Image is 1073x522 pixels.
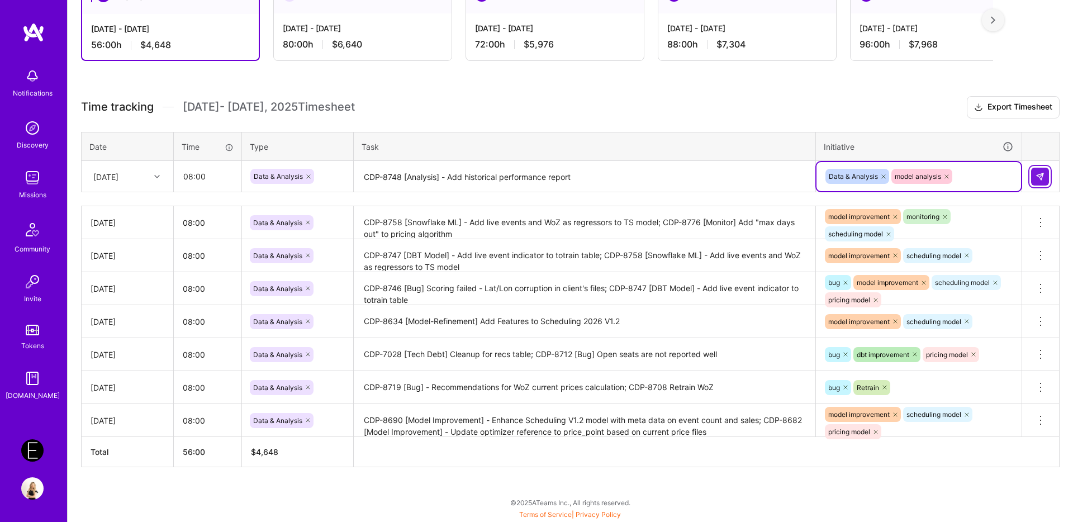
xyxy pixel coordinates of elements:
div: [DATE] - [DATE] [91,23,250,35]
span: model improvement [857,278,918,287]
div: [DATE] [91,217,164,229]
span: model improvement [828,410,890,419]
span: | [519,510,621,519]
textarea: CDP-8747 [DBT Model] - Add live event indicator to totrain table; CDP-8758 [Snowflake ML] - Add l... [355,240,814,271]
span: Data & Analysis [253,317,302,326]
img: Endeavor: Data Team- 3338DES275 [21,439,44,462]
img: tokens [26,325,39,335]
span: Data & Analysis [253,219,302,227]
span: model improvement [828,251,890,260]
span: pricing model [828,296,870,304]
div: © 2025 ATeams Inc., All rights reserved. [67,488,1073,516]
span: bug [828,383,840,392]
span: $7,968 [909,39,938,50]
textarea: CDP-8634 [Model-Refinement] Add Features to Scheduling 2026 V1.2 [355,306,814,337]
span: monitoring [906,212,939,221]
input: HH:MM [174,274,241,303]
img: logo [22,22,45,42]
i: icon Chevron [154,174,160,179]
span: Data & Analysis [253,383,302,392]
span: $5,976 [524,39,554,50]
img: bell [21,65,44,87]
div: Time [182,141,234,153]
div: 72:00 h [475,39,635,50]
span: model improvement [828,317,890,326]
img: Invite [21,271,44,293]
span: dbt improvement [857,350,909,359]
textarea: CDP-8719 [Bug] - Recommendations for WoZ current prices calculation; CDP-8708 Retrain WoZ [355,372,814,403]
span: Time tracking [81,100,154,114]
div: [DATE] - [DATE] [860,22,1019,34]
span: pricing model [828,428,870,436]
div: 80:00 h [283,39,443,50]
input: HH:MM [174,307,241,336]
img: teamwork [21,167,44,189]
div: 88:00 h [667,39,827,50]
span: bug [828,350,840,359]
div: Community [15,243,50,255]
div: null [1031,168,1050,186]
span: [DATE] - [DATE] , 2025 Timesheet [183,100,355,114]
textarea: CDP-8748 [Analysis] - Add historical performance report [355,162,814,192]
input: HH:MM [174,406,241,435]
div: [DATE] [93,170,118,182]
img: Community [19,216,46,243]
span: Data & Analysis [254,172,303,181]
div: [DATE] - [DATE] [475,22,635,34]
input: HH:MM [174,208,241,238]
textarea: CDP-8746 [Bug] Scoring failed - Lat/Lon corruption in client's files; CDP-8747 [DBT Model] - Add ... [355,273,814,304]
input: HH:MM [174,373,241,402]
span: $7,304 [716,39,746,50]
span: Data & Analysis [253,416,302,425]
th: Type [242,132,354,161]
span: scheduling model [906,410,961,419]
span: scheduling model [935,278,990,287]
div: Notifications [13,87,53,99]
button: Export Timesheet [967,96,1060,118]
div: 96:00 h [860,39,1019,50]
div: [DATE] [91,382,164,393]
div: [DATE] - [DATE] [283,22,443,34]
textarea: CDP-8758 [Snowflake ML] - Add live events and WoZ as regressors to TS model; CDP-8776 [Monitor] A... [355,207,814,238]
span: model improvement [828,212,890,221]
span: $6,640 [332,39,362,50]
div: [DATE] [91,349,164,360]
input: HH:MM [174,162,241,191]
div: [DATE] [91,415,164,426]
span: scheduling model [828,230,883,238]
span: Data & Analysis [253,350,302,359]
div: Initiative [824,140,1014,153]
th: 56:00 [174,437,242,467]
span: bug [828,278,840,287]
th: Task [354,132,816,161]
img: User Avatar [21,477,44,500]
div: [DATE] [91,316,164,328]
div: 56:00 h [91,39,250,51]
img: discovery [21,117,44,139]
span: scheduling model [906,251,961,260]
a: Endeavor: Data Team- 3338DES275 [18,439,46,462]
input: HH:MM [174,340,241,369]
img: right [991,16,995,24]
span: Retrain [857,383,879,392]
span: $ 4,648 [251,447,278,457]
img: Submit [1036,172,1044,181]
div: Missions [19,189,46,201]
div: [DATE] [91,250,164,262]
span: Data & Analysis [253,284,302,293]
span: $4,648 [140,39,171,51]
textarea: CDP-8690 [Model Improvement] - Enhance Scheduling V1.2 model with meta data on event count and sa... [355,405,814,436]
div: [DATE] - [DATE] [667,22,827,34]
th: Total [82,437,174,467]
textarea: CDP-7028 [Tech Debt] Cleanup for recs table; CDP-8712 [Bug] Open seats are not reported well [355,339,814,370]
a: Privacy Policy [576,510,621,519]
span: Data & Analysis [829,172,878,181]
div: Invite [24,293,41,305]
div: [DATE] [91,283,164,295]
span: Data & Analysis [253,251,302,260]
th: Date [82,132,174,161]
span: pricing model [926,350,968,359]
span: model analysis [895,172,941,181]
div: [DOMAIN_NAME] [6,390,60,401]
input: HH:MM [174,241,241,271]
